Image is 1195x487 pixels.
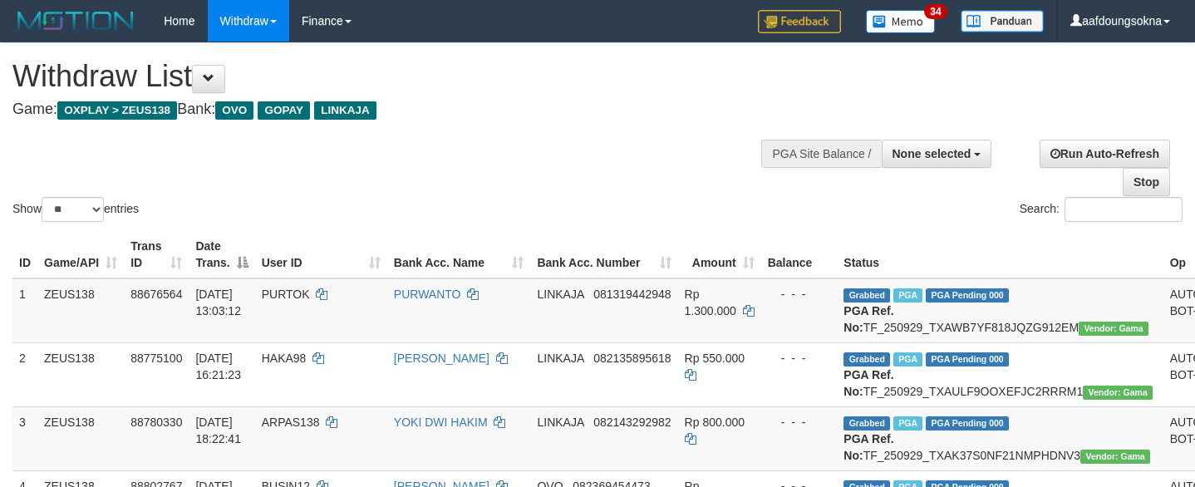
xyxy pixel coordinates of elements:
[837,231,1163,278] th: Status
[1040,140,1170,168] a: Run Auto-Refresh
[262,416,320,429] span: ARPAS138
[215,101,253,120] span: OVO
[866,10,936,33] img: Button%20Memo.svg
[530,231,677,278] th: Bank Acc. Number: activate to sort column ascending
[893,288,922,303] span: Marked by aafnoeunsreypich
[37,406,124,470] td: ZEUS138
[262,288,310,301] span: PURTOK
[593,288,671,301] span: Copy 081319442948 to clipboard
[394,288,461,301] a: PURWANTO
[768,286,831,303] div: - - -
[685,416,745,429] span: Rp 800.000
[124,231,189,278] th: Trans ID: activate to sort column ascending
[195,352,241,381] span: [DATE] 16:21:23
[843,352,890,366] span: Grabbed
[961,10,1044,32] img: panduan.png
[37,342,124,406] td: ZEUS138
[394,416,488,429] a: YOKI DWI HAKIM
[761,231,838,278] th: Balance
[195,288,241,317] span: [DATE] 13:03:12
[843,416,890,430] span: Grabbed
[537,352,583,365] span: LINKAJA
[394,352,489,365] a: [PERSON_NAME]
[678,231,761,278] th: Amount: activate to sort column ascending
[130,288,182,301] span: 88676564
[12,197,139,222] label: Show entries
[12,60,780,93] h1: Withdraw List
[768,350,831,366] div: - - -
[258,101,310,120] span: GOPAY
[893,352,922,366] span: Marked by aafnoeunsreypich
[768,414,831,430] div: - - -
[262,352,307,365] span: HAKA98
[12,101,780,118] h4: Game: Bank:
[893,416,922,430] span: Marked by aafnoeunsreypich
[1123,168,1170,196] a: Stop
[12,8,139,33] img: MOTION_logo.png
[924,4,947,19] span: 34
[12,406,37,470] td: 3
[37,278,124,343] td: ZEUS138
[893,147,971,160] span: None selected
[189,231,254,278] th: Date Trans.: activate to sort column descending
[837,342,1163,406] td: TF_250929_TXAULF9OOXEFJC2RRRM1
[593,416,671,429] span: Copy 082143292982 to clipboard
[843,304,893,334] b: PGA Ref. No:
[837,406,1163,470] td: TF_250929_TXAK37S0NF21NMPHDNV3
[837,278,1163,343] td: TF_250929_TXAWB7YF818JQZG912EM
[926,416,1009,430] span: PGA Pending
[758,10,841,33] img: Feedback.jpg
[57,101,177,120] span: OXPLAY > ZEUS138
[537,288,583,301] span: LINKAJA
[1065,197,1183,222] input: Search:
[195,416,241,445] span: [DATE] 18:22:41
[1020,197,1183,222] label: Search:
[12,231,37,278] th: ID
[882,140,992,168] button: None selected
[1079,322,1148,336] span: Vendor URL: https://trx31.1velocity.biz
[926,288,1009,303] span: PGA Pending
[685,288,736,317] span: Rp 1.300.000
[761,140,881,168] div: PGA Site Balance /
[314,101,376,120] span: LINKAJA
[926,352,1009,366] span: PGA Pending
[387,231,531,278] th: Bank Acc. Name: activate to sort column ascending
[1083,386,1153,400] span: Vendor URL: https://trx31.1velocity.biz
[255,231,387,278] th: User ID: activate to sort column ascending
[12,278,37,343] td: 1
[12,342,37,406] td: 2
[1080,450,1150,464] span: Vendor URL: https://trx31.1velocity.biz
[130,416,182,429] span: 88780330
[843,432,893,462] b: PGA Ref. No:
[843,288,890,303] span: Grabbed
[42,197,104,222] select: Showentries
[37,231,124,278] th: Game/API: activate to sort column ascending
[593,352,671,365] span: Copy 082135895618 to clipboard
[843,368,893,398] b: PGA Ref. No:
[685,352,745,365] span: Rp 550.000
[537,416,583,429] span: LINKAJA
[130,352,182,365] span: 88775100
